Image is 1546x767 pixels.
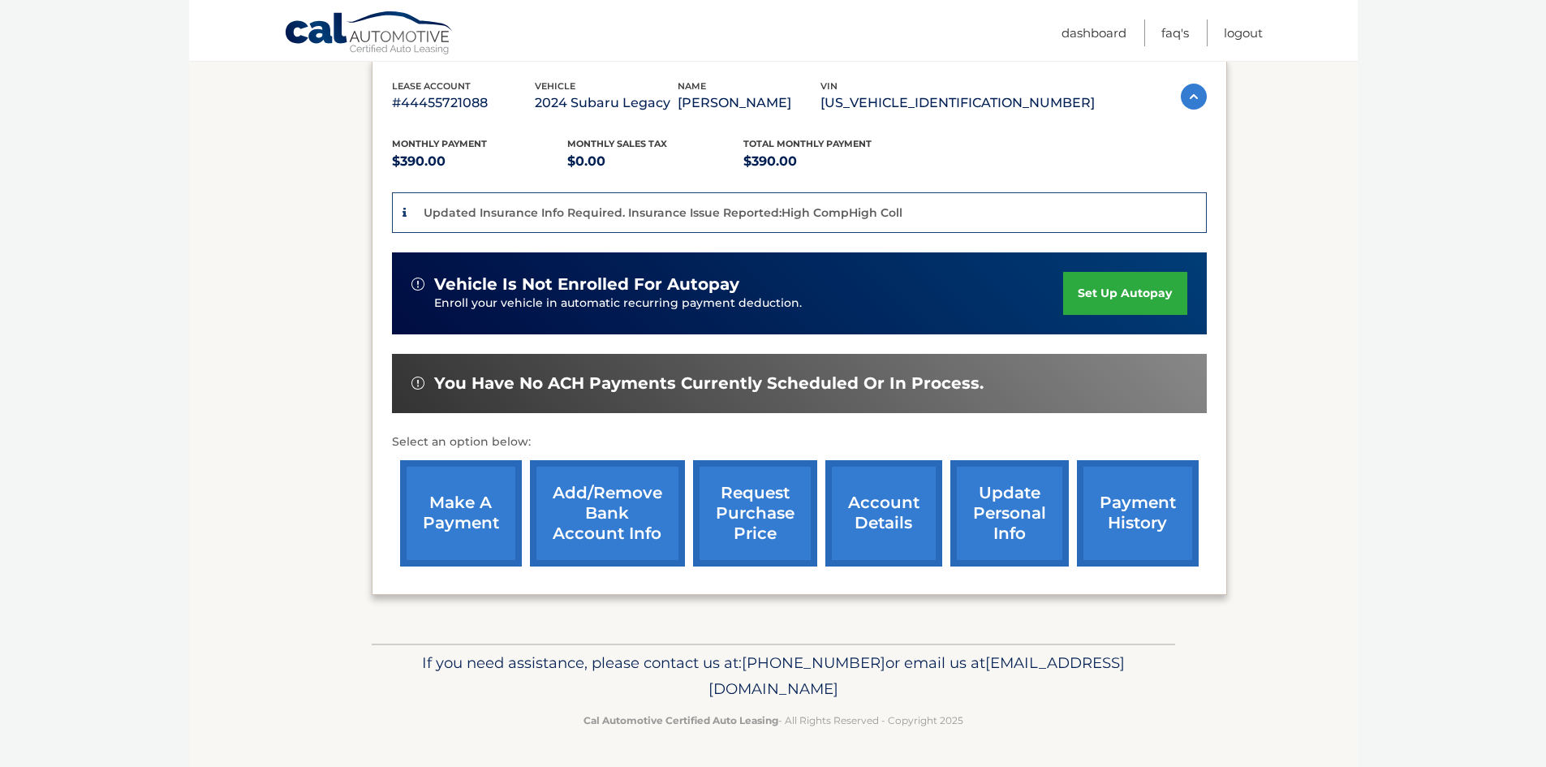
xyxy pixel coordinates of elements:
[284,11,454,58] a: Cal Automotive
[1181,84,1207,110] img: accordion-active.svg
[820,80,838,92] span: vin
[743,150,919,173] p: $390.00
[434,295,1064,312] p: Enroll your vehicle in automatic recurring payment deduction.
[743,138,872,149] span: Total Monthly Payment
[392,92,535,114] p: #44455721088
[530,460,685,567] a: Add/Remove bank account info
[1077,460,1199,567] a: payment history
[1224,19,1263,46] a: Logout
[820,92,1095,114] p: [US_VEHICLE_IDENTIFICATION_NUMBER]
[392,433,1207,452] p: Select an option below:
[693,460,817,567] a: request purchase price
[742,653,885,672] span: [PHONE_NUMBER]
[411,377,424,390] img: alert-white.svg
[584,714,778,726] strong: Cal Automotive Certified Auto Leasing
[424,205,902,220] p: Updated Insurance Info Required. Insurance Issue Reported:High CompHigh Coll
[392,150,568,173] p: $390.00
[567,150,743,173] p: $0.00
[535,92,678,114] p: 2024 Subaru Legacy
[678,92,820,114] p: [PERSON_NAME]
[392,138,487,149] span: Monthly Payment
[950,460,1069,567] a: update personal info
[535,80,575,92] span: vehicle
[434,274,739,295] span: vehicle is not enrolled for autopay
[1063,272,1186,315] a: set up autopay
[678,80,706,92] span: name
[411,278,424,291] img: alert-white.svg
[1161,19,1189,46] a: FAQ's
[382,650,1165,702] p: If you need assistance, please contact us at: or email us at
[392,80,471,92] span: lease account
[567,138,667,149] span: Monthly sales Tax
[1062,19,1126,46] a: Dashboard
[382,712,1165,729] p: - All Rights Reserved - Copyright 2025
[825,460,942,567] a: account details
[400,460,522,567] a: make a payment
[434,373,984,394] span: You have no ACH payments currently scheduled or in process.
